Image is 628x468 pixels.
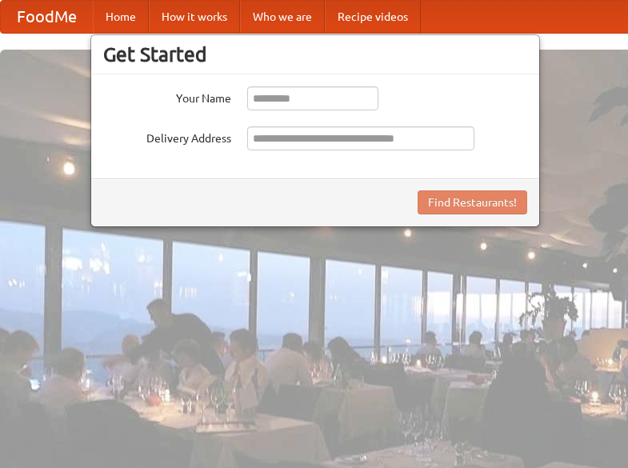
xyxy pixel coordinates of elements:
[240,1,325,33] a: Who we are
[1,1,93,33] a: FoodMe
[103,42,527,66] h3: Get Started
[418,190,527,214] button: Find Restaurants!
[103,86,231,106] label: Your Name
[149,1,240,33] a: How it works
[93,1,149,33] a: Home
[325,1,421,33] a: Recipe videos
[103,126,231,146] label: Delivery Address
